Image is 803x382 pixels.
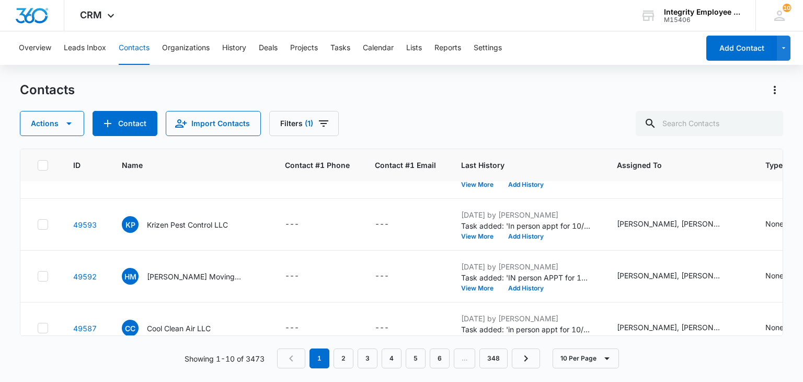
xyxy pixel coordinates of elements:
[269,111,339,136] button: Filters
[461,324,592,335] p: Task added: 'in person appt for 10/14'
[664,8,740,16] div: account name
[474,31,502,65] button: Settings
[512,349,540,368] a: Next Page
[122,320,230,336] div: Name - Cool Clean Air LLC - Select to Edit Field
[185,353,265,364] p: Showing 1-10 of 3473
[93,111,157,136] button: Add Contact
[119,31,150,65] button: Contacts
[461,233,501,240] button: View More
[765,160,787,171] span: Type
[122,268,139,285] span: HM
[553,349,619,368] button: 10 Per Page
[501,285,551,291] button: Add History
[461,220,592,231] p: Task added: 'In person appt for 10/8th '
[122,216,247,233] div: Name - Krizen Pest Control LLC - Select to Edit Field
[147,219,228,230] p: Krizen Pest Control LLC
[285,322,299,334] div: ---
[162,31,210,65] button: Organizations
[766,82,783,98] button: Actions
[430,349,450,368] a: Page 6
[64,31,106,65] button: Leads Inbox
[222,31,246,65] button: History
[20,111,84,136] button: Actions
[122,160,245,171] span: Name
[617,270,740,283] div: Assigned To - Alexis Lysek, Margarita Costa - Select to Edit Field
[617,322,740,334] div: Assigned To - Alexis Lysek, Margarita Costa - Select to Edit Field
[147,323,211,334] p: Cool Clean Air LLC
[461,160,577,171] span: Last History
[617,218,740,231] div: Assigned To - Alexis Lysek, Fitz Knights - Select to Edit Field
[765,270,802,283] div: Type - None - Select to Edit Field
[309,349,329,368] em: 1
[375,218,389,231] div: ---
[358,349,377,368] a: Page 3
[636,111,783,136] input: Search Contacts
[73,160,82,171] span: ID
[73,220,97,229] a: Navigate to contact details page for Krizen Pest Control LLC
[617,270,721,281] div: [PERSON_NAME], [PERSON_NAME]
[461,313,592,324] p: [DATE] by [PERSON_NAME]
[461,272,592,283] p: Task added: 'IN person APPT for 10/20th'
[166,111,261,136] button: Import Contacts
[461,261,592,272] p: [DATE] by [PERSON_NAME]
[290,31,318,65] button: Projects
[122,320,139,336] span: CC
[375,160,436,171] span: Contact #1 Email
[461,285,501,291] button: View More
[375,218,408,231] div: Contact #1 Email - - Select to Edit Field
[501,233,551,240] button: Add History
[285,218,299,231] div: ---
[783,4,791,12] div: notifications count
[334,349,353,368] a: Page 2
[461,209,592,220] p: [DATE] by [PERSON_NAME]
[277,349,540,368] nav: Pagination
[285,160,350,171] span: Contact #1 Phone
[375,270,389,283] div: ---
[617,322,721,333] div: [PERSON_NAME], [PERSON_NAME]
[617,160,725,171] span: Assigned To
[461,182,501,188] button: View More
[375,322,389,334] div: ---
[285,322,318,334] div: Contact #1 Phone - - Select to Edit Field
[122,268,260,285] div: Name - Hanks Moving Inc - Select to Edit Field
[706,36,777,61] button: Add Contact
[80,9,102,20] span: CRM
[285,270,318,283] div: Contact #1 Phone - - Select to Edit Field
[20,82,75,98] h1: Contacts
[406,349,426,368] a: Page 5
[664,16,740,24] div: account id
[363,31,394,65] button: Calendar
[19,31,51,65] button: Overview
[375,322,408,334] div: Contact #1 Email - - Select to Edit Field
[765,218,802,231] div: Type - None - Select to Edit Field
[73,324,97,333] a: Navigate to contact details page for Cool Clean Air LLC
[479,349,508,368] a: Page 348
[765,270,784,281] div: None
[783,4,791,12] span: 10
[765,322,802,334] div: Type - None - Select to Edit Field
[434,31,461,65] button: Reports
[259,31,278,65] button: Deals
[147,271,241,282] p: [PERSON_NAME] Moving Inc
[285,270,299,283] div: ---
[285,218,318,231] div: Contact #1 Phone - - Select to Edit Field
[382,349,401,368] a: Page 4
[330,31,350,65] button: Tasks
[375,270,408,283] div: Contact #1 Email - - Select to Edit Field
[305,120,313,127] span: (1)
[765,218,784,229] div: None
[765,322,784,333] div: None
[617,218,721,229] div: [PERSON_NAME], [PERSON_NAME] Knights
[406,31,422,65] button: Lists
[73,272,97,281] a: Navigate to contact details page for Hanks Moving Inc
[501,182,551,188] button: Add History
[122,216,139,233] span: KP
